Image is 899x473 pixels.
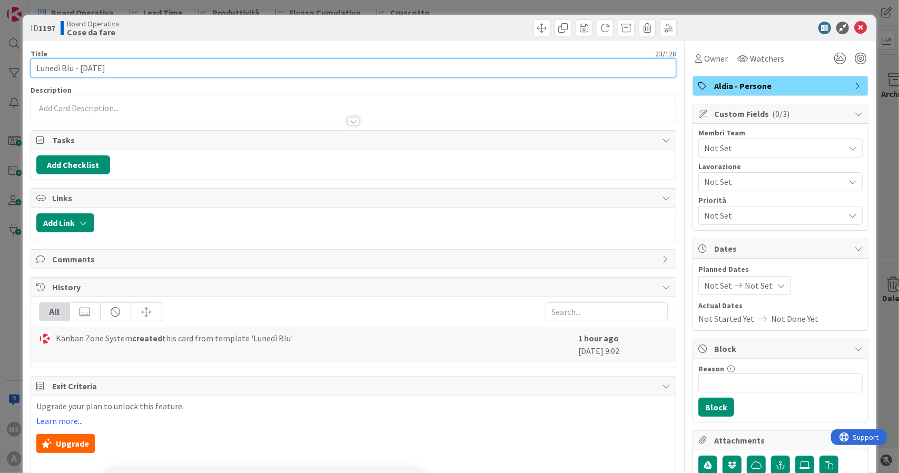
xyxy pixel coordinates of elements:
span: Board Operativa [67,19,119,28]
span: Not Done Yet [771,312,818,325]
button: Upgrade [36,434,95,453]
div: 23 / 128 [51,49,677,58]
div: All [39,303,70,321]
label: Reason [698,364,724,373]
div: Membri Team [698,129,863,136]
img: KS [39,333,51,344]
span: Support [22,2,48,14]
div: Lavorazione [698,163,863,170]
button: Block [698,398,734,417]
span: Exit Criteria [52,380,657,392]
label: Title [31,49,47,58]
span: Links [52,192,657,204]
span: Actual Dates [698,300,863,311]
b: 1 hour ago [578,333,619,343]
button: Add Link [36,213,94,232]
span: Not Started Yet [698,312,754,325]
span: Tasks [52,134,657,146]
span: Not Set [704,209,844,222]
div: Priorità [698,196,863,204]
span: Block [714,342,849,355]
b: Cose da fare [67,28,119,36]
span: Watchers [750,52,784,65]
a: Learn more... [36,416,83,426]
span: Not Set [704,279,732,292]
span: Planned Dates [698,264,863,275]
span: Not Set [704,174,839,189]
span: Kanban Zone System this card from template 'Lunedì Blu' [56,332,293,344]
span: ID [31,22,55,34]
b: 1197 [38,23,55,33]
b: created [132,333,162,343]
input: type card name here... [31,58,677,77]
span: Owner [704,52,728,65]
span: ( 0/3 ) [772,109,789,119]
span: Aldia - Persone [714,80,849,92]
span: Comments [52,253,657,265]
div: [DATE] 9:02 [578,332,668,357]
span: Dates [714,242,849,255]
div: Upgrade your plan to unlock this feature. [36,401,671,453]
span: Not Set [745,279,773,292]
span: History [52,281,657,293]
span: Not Set [704,142,844,154]
span: Custom Fields [714,107,849,120]
button: Add Checklist [36,155,110,174]
span: Attachments [714,434,849,447]
input: Search... [546,302,668,321]
span: Description [31,85,72,95]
